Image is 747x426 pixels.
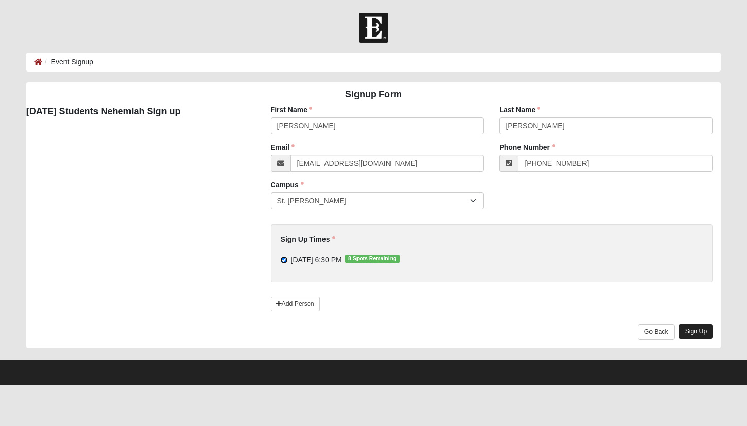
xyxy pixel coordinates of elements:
h4: Signup Form [26,89,721,100]
span: [DATE] 6:30 PM [291,256,342,264]
span: 8 Spots Remaining [345,255,400,263]
img: Church of Eleven22 Logo [359,13,388,43]
a: Sign Up [679,324,713,339]
strong: [DATE] Students Nehemiah Sign up [26,106,181,116]
label: Last Name [499,104,540,115]
label: Email [271,142,295,152]
label: Campus [271,180,304,190]
li: Event Signup [42,57,93,67]
label: Phone Number [499,142,555,152]
a: Add Person [271,297,320,311]
a: Go Back [638,324,675,340]
label: First Name [271,104,312,115]
label: Sign Up Times [281,234,335,244]
input: [DATE] 6:30 PM8 Spots Remaining [281,257,287,263]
